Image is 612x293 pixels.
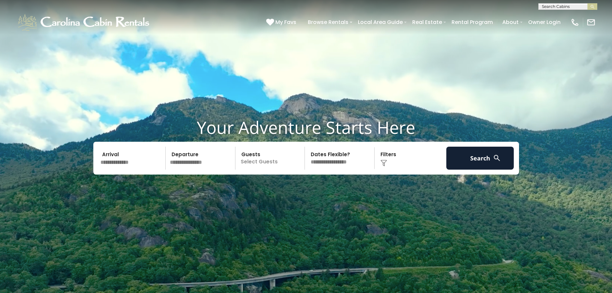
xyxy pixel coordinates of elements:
[493,154,501,162] img: search-regular-white.png
[266,18,298,27] a: My Favs
[446,147,514,170] button: Search
[586,18,596,27] img: mail-regular-white.png
[499,16,522,28] a: About
[5,117,607,137] h1: Your Adventure Starts Here
[525,16,564,28] a: Owner Login
[409,16,445,28] a: Real Estate
[16,12,152,32] img: White-1-1-2.png
[570,18,580,27] img: phone-regular-white.png
[355,16,406,28] a: Local Area Guide
[380,160,387,166] img: filter--v1.png
[305,16,352,28] a: Browse Rentals
[275,18,296,26] span: My Favs
[237,147,305,170] p: Select Guests
[448,16,496,28] a: Rental Program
